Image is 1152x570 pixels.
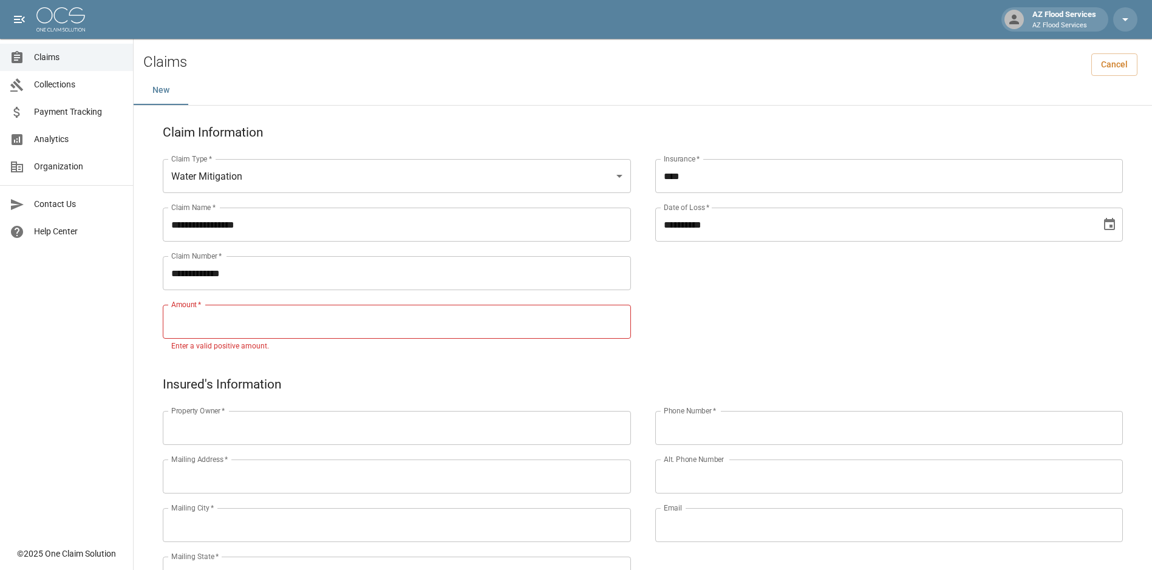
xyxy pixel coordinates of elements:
[34,106,123,118] span: Payment Tracking
[1091,53,1137,76] a: Cancel
[171,154,212,164] label: Claim Type
[664,503,682,513] label: Email
[664,202,709,212] label: Date of Loss
[7,7,32,32] button: open drawer
[171,251,222,261] label: Claim Number
[34,198,123,211] span: Contact Us
[171,299,202,310] label: Amount
[134,76,188,105] button: New
[171,202,216,212] label: Claim Name
[664,454,724,464] label: Alt. Phone Number
[664,405,716,416] label: Phone Number
[34,160,123,173] span: Organization
[1028,8,1101,30] div: AZ Flood Services
[36,7,85,32] img: ocs-logo-white-transparent.png
[34,133,123,146] span: Analytics
[664,154,700,164] label: Insurance
[171,503,214,513] label: Mailing City
[34,225,123,238] span: Help Center
[34,78,123,91] span: Collections
[171,454,228,464] label: Mailing Address
[17,548,116,560] div: © 2025 One Claim Solution
[171,405,225,416] label: Property Owner
[1032,21,1096,31] p: AZ Flood Services
[143,53,187,71] h2: Claims
[34,51,123,64] span: Claims
[171,551,219,562] label: Mailing State
[1097,212,1122,237] button: Choose date, selected date is Aug 16, 2025
[171,341,622,353] p: Enter a valid positive amount.
[134,76,1152,105] div: dynamic tabs
[163,159,631,193] div: Water Mitigation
